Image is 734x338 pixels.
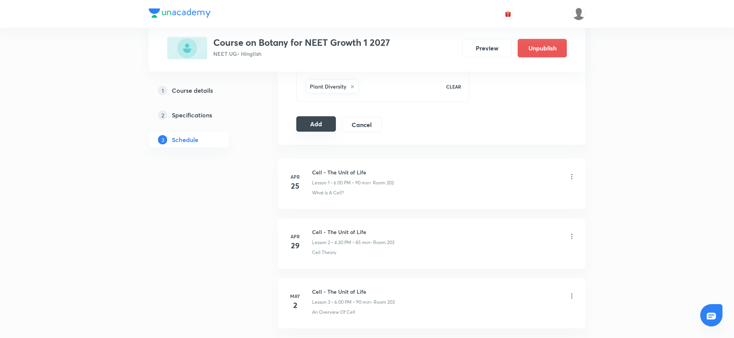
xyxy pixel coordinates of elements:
p: • Room 202 [370,179,394,186]
img: Company Logo [149,8,211,18]
h6: Plant Diversity [310,82,346,90]
button: avatar [502,8,514,20]
button: Unpublish [518,39,567,57]
p: Lesson 2 • 4:20 PM • 85 min [312,239,370,246]
p: Lesson 1 • 6:00 PM • 90 min [312,179,370,186]
p: • Room 203 [370,299,395,306]
h5: Specifications [172,110,212,120]
button: Add [296,116,336,132]
h5: Schedule [172,135,198,144]
p: Lesson 3 • 6:00 PM • 90 min [312,299,370,306]
img: avatar [505,10,511,17]
h5: Course details [172,86,213,95]
h6: Cell - The Unit of Life [312,288,395,296]
img: Ankit Porwal [572,7,585,20]
button: Preview [462,39,511,57]
h4: 2 [287,300,303,311]
h6: Apr [287,233,303,240]
p: 3 [158,135,167,144]
p: 2 [158,110,167,120]
a: Company Logo [149,8,211,20]
h3: Course on Botany for NEET Growth 1 2027 [213,37,390,48]
p: CLEAR [446,83,461,90]
p: Cell Theory [312,249,336,256]
p: NEET UG • Hinglish [213,50,390,58]
h6: May [287,293,303,300]
img: A9A6B86B-28E0-48FA-973E-03847B521F19_plus.png [167,37,207,59]
a: 2Specifications [149,107,253,123]
button: Cancel [342,117,382,132]
h4: 25 [287,180,303,192]
p: What Is A Cell? [312,189,344,196]
h6: Cell - The Unit of Life [312,228,394,236]
h6: Apr [287,173,303,180]
p: An Overview Of Cell [312,309,355,316]
p: • Room 203 [370,239,394,246]
p: 1 [158,86,167,95]
a: 1Course details [149,83,253,98]
h4: 29 [287,240,303,251]
h6: Cell - The Unit of Life [312,168,394,176]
